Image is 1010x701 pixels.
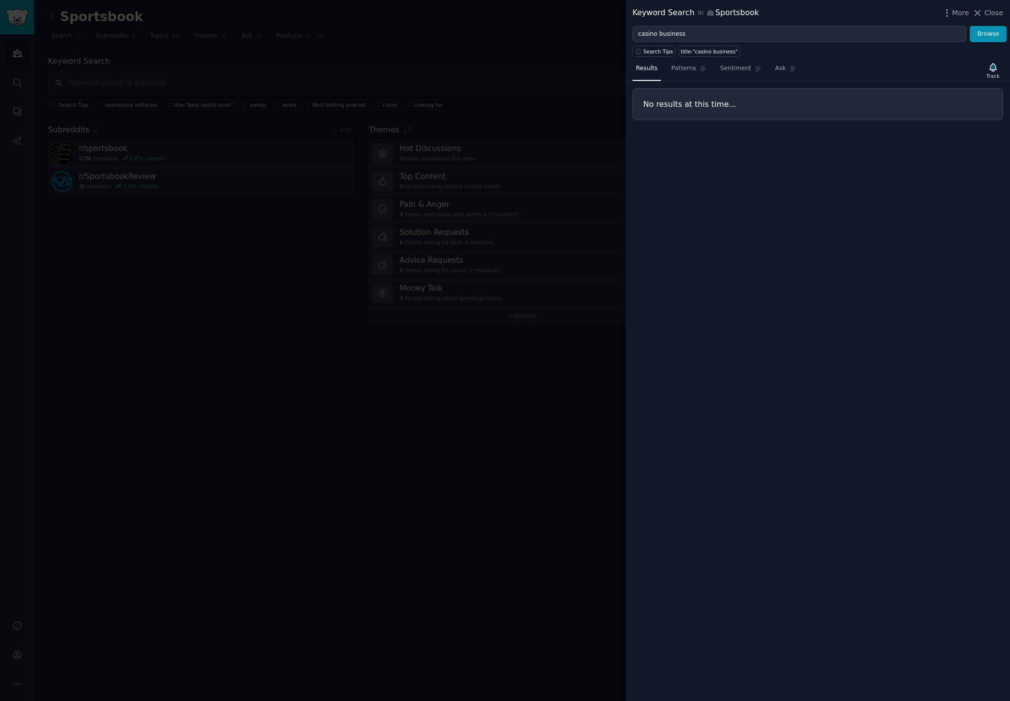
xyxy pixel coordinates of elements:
[643,48,673,55] span: Search Tips
[671,64,696,73] span: Patterns
[632,46,675,57] button: Search Tips
[632,26,966,43] input: Try a keyword related to your business
[952,8,969,18] span: More
[632,61,661,81] a: Results
[942,8,969,18] button: More
[986,73,1000,79] div: Track
[643,99,992,109] h3: No results at this time...
[681,48,738,55] div: title:"casino business"
[972,8,1003,18] button: Close
[632,7,759,19] div: Keyword Search Sportsbook
[772,61,800,81] a: Ask
[679,46,740,57] a: title:"casino business"
[983,60,1003,81] button: Track
[698,9,703,18] span: in
[985,8,1003,18] span: Close
[720,64,751,73] span: Sentiment
[668,61,709,81] a: Patterns
[775,64,786,73] span: Ask
[970,26,1007,43] button: Browse
[636,64,657,73] span: Results
[717,61,765,81] a: Sentiment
